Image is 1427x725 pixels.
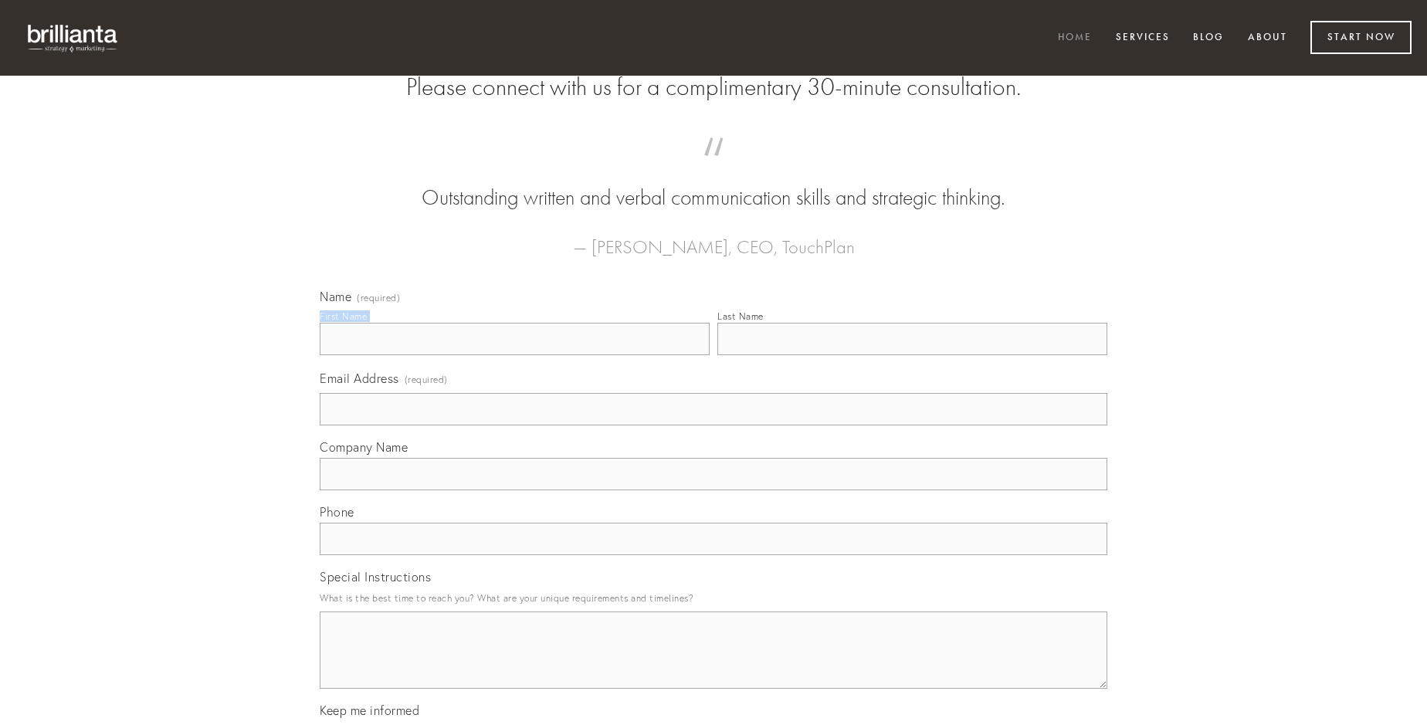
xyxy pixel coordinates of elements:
[1183,25,1234,51] a: Blog
[320,371,399,386] span: Email Address
[320,310,367,322] div: First Name
[320,73,1107,102] h2: Please connect with us for a complimentary 30-minute consultation.
[320,439,408,455] span: Company Name
[405,369,448,390] span: (required)
[1106,25,1180,51] a: Services
[320,703,419,718] span: Keep me informed
[1310,21,1412,54] a: Start Now
[357,293,400,303] span: (required)
[717,310,764,322] div: Last Name
[320,588,1107,608] p: What is the best time to reach you? What are your unique requirements and timelines?
[320,504,354,520] span: Phone
[344,153,1083,213] blockquote: Outstanding written and verbal communication skills and strategic thinking.
[1048,25,1102,51] a: Home
[320,289,351,304] span: Name
[344,153,1083,183] span: “
[1238,25,1297,51] a: About
[15,15,131,60] img: brillianta - research, strategy, marketing
[344,213,1083,263] figcaption: — [PERSON_NAME], CEO, TouchPlan
[320,569,431,584] span: Special Instructions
